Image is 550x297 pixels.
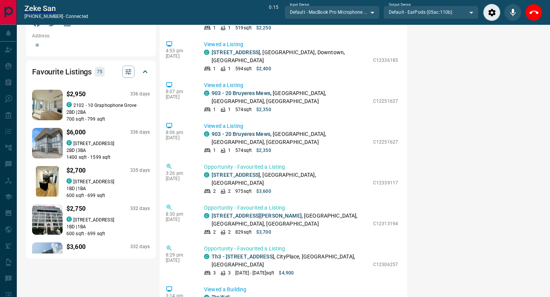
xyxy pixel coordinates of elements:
[212,49,260,55] a: [STREET_ADDRESS]
[228,106,231,113] p: 1
[32,88,150,123] a: Favourited listing$2,950336 dayscondos.ca2102 - 10 Graphophone Grove2BD |2BA700 sqft - 799 sqft
[66,166,86,175] p: $2,700
[204,163,398,171] p: Opportunity - Favourited a Listing
[235,188,252,195] p: 975 sqft
[166,252,192,258] p: 8:29 pm
[166,53,192,59] p: [DATE]
[166,217,192,222] p: [DATE]
[483,4,500,21] div: Audio Settings
[66,102,72,107] div: condos.ca
[166,89,192,94] p: 8:07 pm
[285,6,380,19] div: Default - MacBook Pro Microphone (Built-in)
[66,147,150,154] p: 2 BD | 3 BA
[73,178,114,185] p: [STREET_ADDRESS]
[166,171,192,176] p: 3:26 pm
[130,91,150,97] p: 336 days
[204,172,209,178] div: condos.ca
[373,261,398,268] p: C12306257
[32,203,150,237] a: Favourited listing$2,750332 dayscondos.ca[STREET_ADDRESS]1BD |1BA600 sqft - 699 sqft
[212,89,369,105] p: , [GEOGRAPHIC_DATA], [GEOGRAPHIC_DATA], [GEOGRAPHIC_DATA]
[389,2,411,7] label: Output Device
[212,48,369,65] p: , [GEOGRAPHIC_DATA], Downtown, [GEOGRAPHIC_DATA]
[32,63,150,81] div: Favourite Listings75
[166,211,192,217] p: 8:30 pm
[228,24,231,31] p: 1
[204,254,209,259] div: condos.ca
[212,213,302,219] a: [STREET_ADDRESS][PERSON_NAME]
[235,24,252,31] p: 519 sqft
[73,102,136,109] p: 2102 - 10 Graphophone Grove
[204,204,398,212] p: Opportunity - Favourited a Listing
[24,13,88,20] p: [PHONE_NUMBER] -
[269,4,278,21] p: 0:15
[204,122,398,130] p: Viewed a Listing
[73,140,114,147] p: [STREET_ADDRESS]
[66,116,150,123] p: 700 sqft - 799 sqft
[228,229,231,236] p: 2
[256,147,271,154] p: $2,350
[66,154,150,161] p: 1400 sqft - 1599 sqft
[166,135,192,140] p: [DATE]
[66,216,72,222] div: condos.ca
[290,2,309,7] label: Input Device
[212,253,369,269] p: , CityPlace, [GEOGRAPHIC_DATA], [GEOGRAPHIC_DATA]
[525,4,542,21] div: End Call
[373,139,398,145] p: C12251627
[212,130,369,146] p: , [GEOGRAPHIC_DATA], [GEOGRAPHIC_DATA], [GEOGRAPHIC_DATA]
[228,147,231,154] p: 1
[504,4,521,21] div: Mute
[228,188,231,195] p: 2
[235,229,252,236] p: 829 sqft
[373,179,398,186] p: C12339117
[73,216,114,223] p: [STREET_ADDRESS]
[204,50,209,55] div: condos.ca
[24,128,71,158] img: Favourited listing
[32,32,150,39] p: Address:
[66,192,150,199] p: 600 sqft - 699 sqft
[66,185,150,192] p: 1 BD | 1 BA
[166,176,192,181] p: [DATE]
[279,270,294,276] p: $4,900
[32,241,150,275] a: Favourited listing$3,600332 dayscondos.ca3311 - 105 The Queensway
[212,212,369,228] p: , [GEOGRAPHIC_DATA], [GEOGRAPHIC_DATA], [GEOGRAPHIC_DATA]
[256,229,271,236] p: $3,700
[66,109,150,116] p: 2 BD | 2 BA
[212,253,274,260] a: Th3 - [STREET_ADDRESS]
[204,286,398,294] p: Viewed a Building
[213,24,216,31] p: 1
[212,131,270,137] a: 903 - 20 Bruyeres Mews
[24,242,71,273] img: Favourited listing
[228,270,231,276] p: 3
[212,172,260,178] a: [STREET_ADDRESS]
[130,244,150,250] p: 332 days
[373,220,398,227] p: C12313194
[256,106,271,113] p: $2,350
[204,40,398,48] p: Viewed a Listing
[24,4,88,13] a: Zeke San
[213,188,216,195] p: 2
[32,66,92,78] h2: Favourite Listings
[213,270,216,276] p: 3
[66,128,86,137] p: $6,000
[32,165,150,199] a: Favourited listing$2,700335 dayscondos.ca[STREET_ADDRESS]1BD |1BA600 sqft - 699 sqft
[204,131,209,137] div: condos.ca
[66,204,86,213] p: $2,750
[235,270,274,276] p: [DATE] - [DATE] sqft
[166,48,192,53] p: 4:53 pm
[204,213,209,218] div: condos.ca
[373,57,398,64] p: C12336185
[66,178,72,184] div: condos.ca
[235,65,252,72] p: 594 sqft
[212,90,270,96] a: 903 - 20 Bruyeres Mews
[256,24,271,31] p: $2,250
[213,147,216,154] p: 1
[204,245,398,253] p: Opportunity - Favourited a Listing
[130,205,150,212] p: 332 days
[66,223,150,230] p: 1 BD | 1 BA
[383,6,479,19] div: Default - EarPods (05ac:110b)
[32,126,150,161] a: Favourited listing$6,000336 dayscondos.ca[STREET_ADDRESS]2BD |3BA1400 sqft - 1599 sqft
[66,230,150,237] p: 600 sqft - 699 sqft
[373,98,398,105] p: C12251627
[97,68,102,76] p: 75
